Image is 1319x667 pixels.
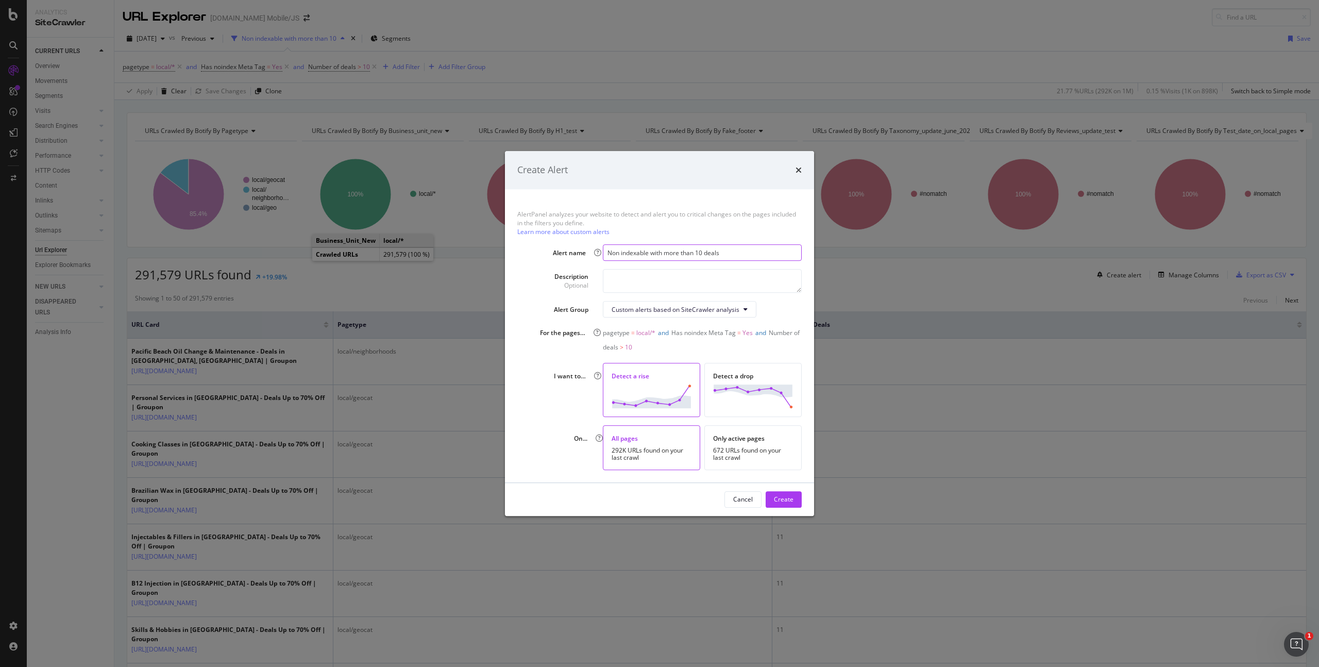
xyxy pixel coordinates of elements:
[713,385,793,408] img: AeSs0y7f63iwAAAAAElFTkSuQmCC
[505,151,814,516] div: modal
[631,328,635,337] span: =
[724,491,762,508] button: Cancel
[517,163,568,177] div: Create Alert
[538,328,586,337] div: For the pages…
[713,434,793,443] div: Only active pages
[603,328,630,337] span: pagetype
[796,163,802,177] div: times
[517,227,610,236] a: Learn more about custom alerts
[671,328,736,337] span: Has noindex Meta Tag
[554,305,588,314] div: Alert Group
[551,372,586,380] div: I want to…
[766,491,802,508] button: Create
[612,385,691,408] img: W8JFDcoAAAAAElFTkSuQmCC
[603,244,802,261] input: Rise of non-indexable pages
[517,210,802,236] div: AlertPanel analyzes your website to detect and alert you to critical changes on the pages include...
[603,328,800,352] span: Number of deals
[612,372,691,380] div: Detect a rise
[755,328,766,337] span: and
[612,434,692,443] div: All pages
[713,372,793,380] div: Detect a drop
[603,301,756,318] button: Custom alerts based on SiteCrawler analysis
[636,328,655,337] span: local/*
[620,343,623,352] span: >
[570,434,587,443] div: On...
[737,328,741,337] span: =
[625,343,632,352] span: 10
[658,328,669,337] span: and
[1284,632,1309,657] iframe: Intercom live chat
[517,229,610,235] button: Learn more about custom alerts
[554,281,588,290] div: Optional
[550,248,586,257] div: Alert name
[733,495,753,504] div: Cancel
[742,328,753,337] span: Yes
[713,447,793,461] div: 672 URLs found on your last crawl
[774,495,793,504] div: Create
[554,272,588,290] div: Description
[1305,632,1313,640] span: 1
[612,447,692,461] div: 292K URLs found on your last crawl
[612,305,739,314] div: Custom alerts based on SiteCrawler analysis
